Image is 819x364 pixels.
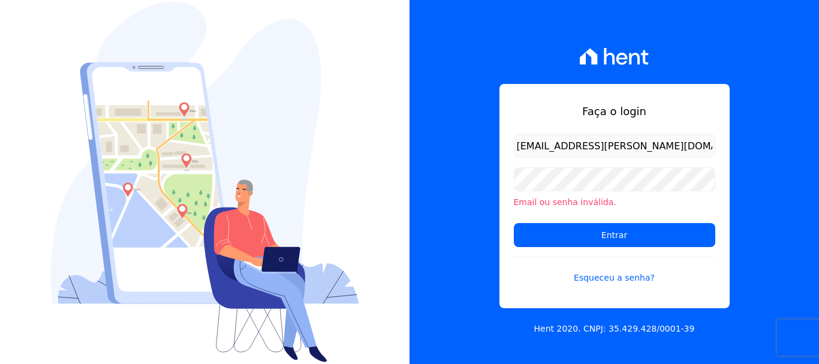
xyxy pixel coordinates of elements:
img: Login [51,2,359,362]
input: Entrar [514,223,715,247]
input: Email [514,134,715,158]
p: Hent 2020. CNPJ: 35.429.428/0001-39 [534,323,695,335]
h1: Faça o login [514,103,715,119]
li: Email ou senha inválida. [514,196,715,209]
a: Esqueceu a senha? [514,257,715,284]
